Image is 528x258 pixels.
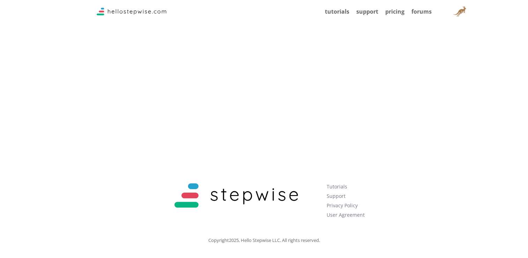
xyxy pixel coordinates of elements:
a: Tutorials [327,183,347,190]
p: Copyright 2025 , Hello Stepwise LLC. All rights reserved. [97,238,432,243]
a: forums [411,8,432,15]
a: Stepwise [97,9,166,17]
img: Logo [159,177,313,215]
img: User Avatar [451,3,468,21]
a: Privacy Policy [327,202,358,209]
a: Support [327,193,345,199]
a: support [356,8,378,15]
a: tutorials [325,8,349,15]
img: Logo [97,8,166,15]
a: pricing [385,8,404,15]
a: Stepwise [159,209,313,217]
a: User Agreement [327,212,365,218]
